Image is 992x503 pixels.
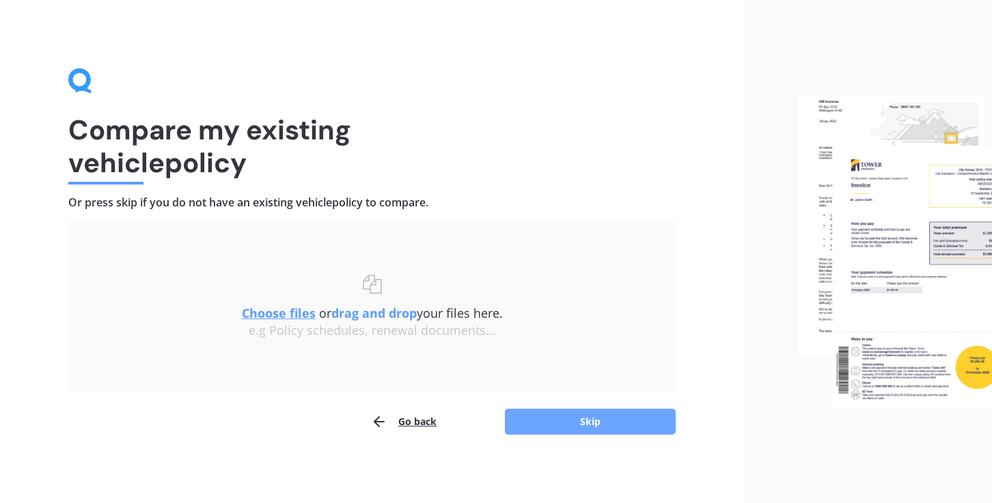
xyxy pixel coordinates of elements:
h1: Compare my existing vehicle policy [68,113,676,179]
div: e.g Policy schedules, renewal documents... [96,323,648,338]
b: drag and drop [331,305,417,321]
button: Go back [371,408,437,435]
button: Skip [505,409,676,435]
u: Choose files [242,305,316,321]
img: files.webp [799,96,992,408]
h4: Or press skip if you do not have an existing vehicle policy to compare. [68,195,676,210]
span: or your files here. [242,305,503,321]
